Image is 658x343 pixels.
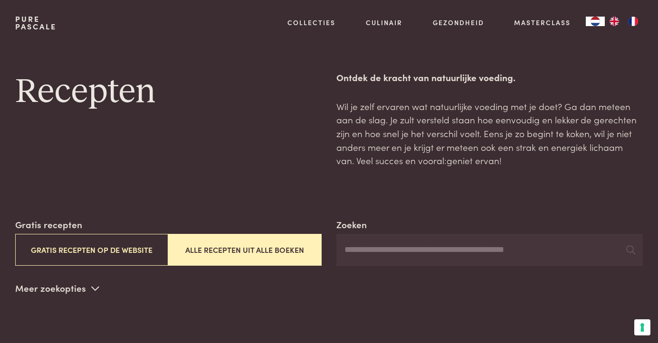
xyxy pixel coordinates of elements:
a: Gezondheid [433,18,484,28]
div: Language [586,17,605,26]
a: FR [624,17,643,26]
label: Zoeken [336,218,367,232]
strong: Ontdek de kracht van natuurlijke voeding. [336,71,515,83]
a: Collecties [287,18,335,28]
p: Meer zoekopties [15,281,99,296]
aside: Language selected: Nederlands [586,17,643,26]
p: Wil je zelf ervaren wat natuurlijke voeding met je doet? Ga dan meteen aan de slag. Je zult verst... [336,100,643,167]
h1: Recepten [15,71,322,113]
a: PurePascale [15,15,57,30]
button: Gratis recepten op de website [15,234,168,266]
ul: Language list [605,17,643,26]
a: EN [605,17,624,26]
a: Masterclass [514,18,571,28]
button: Alle recepten uit alle boeken [168,234,321,266]
button: Uw voorkeuren voor toestemming voor trackingtechnologieën [634,319,650,335]
a: NL [586,17,605,26]
a: Culinair [366,18,402,28]
label: Gratis recepten [15,218,82,232]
